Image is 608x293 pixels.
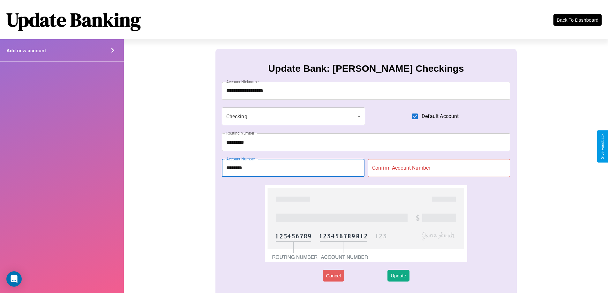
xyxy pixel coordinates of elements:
label: Account Nickname [226,79,259,84]
div: Open Intercom Messenger [6,271,22,287]
h1: Update Banking [6,7,141,33]
button: Cancel [323,270,344,282]
img: check [265,185,467,262]
h3: Update Bank: [PERSON_NAME] Checkings [268,63,464,74]
label: Account Number [226,156,255,162]
div: Give Feedback [600,134,605,159]
div: Checking [222,107,365,125]
button: Back To Dashboard [553,14,602,26]
button: Update [387,270,409,282]
h4: Add new account [6,48,46,53]
span: Default Account [422,113,459,120]
label: Routing Number [226,130,254,136]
